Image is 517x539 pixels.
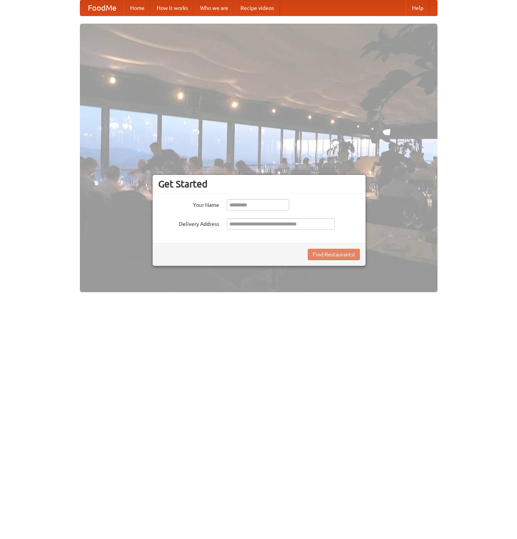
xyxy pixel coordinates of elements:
[124,0,151,16] a: Home
[234,0,280,16] a: Recipe videos
[158,199,219,209] label: Your Name
[406,0,430,16] a: Help
[308,249,360,260] button: Find Restaurants!
[158,178,360,190] h3: Get Started
[151,0,194,16] a: How it works
[80,0,124,16] a: FoodMe
[194,0,234,16] a: Who we are
[158,218,219,228] label: Delivery Address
